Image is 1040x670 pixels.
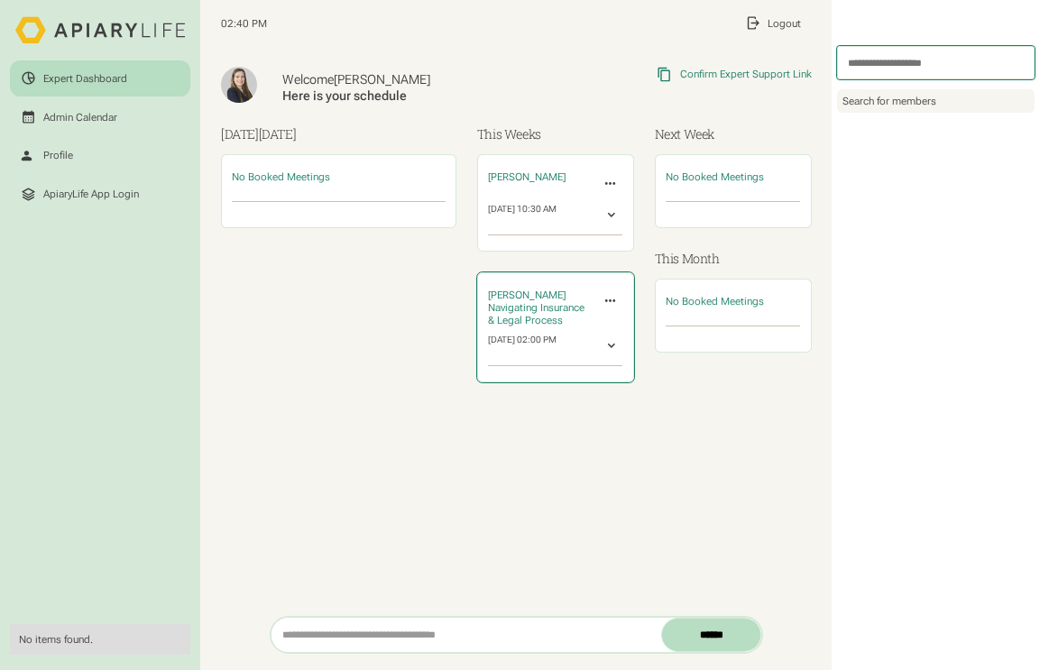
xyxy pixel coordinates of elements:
[680,68,812,80] div: Confirm Expert Support Link
[10,137,189,173] a: Profile
[655,249,812,268] h3: This Month
[334,72,430,87] span: [PERSON_NAME]
[43,149,73,161] div: Profile
[655,124,812,143] h3: Next Week
[837,89,1035,113] div: Search for members
[488,170,566,183] span: [PERSON_NAME]
[666,295,764,307] span: No Booked Meetings
[488,335,557,358] div: [DATE] 02:00 PM
[768,17,801,30] div: Logout
[232,170,330,183] span: No Booked Meetings
[734,5,811,41] a: Logout
[10,99,189,135] a: Admin Calendar
[221,124,456,143] h3: [DATE]
[43,188,139,200] div: ApiaryLife App Login
[477,124,634,143] h3: This Weeks
[221,17,267,30] span: 02:40 PM
[43,72,127,85] div: Expert Dashboard
[666,170,764,183] span: No Booked Meetings
[282,88,544,105] div: Here is your schedule
[282,72,544,88] div: Welcome
[488,289,566,301] span: [PERSON_NAME]
[43,111,117,124] div: Admin Calendar
[488,204,557,227] div: [DATE] 10:30 AM
[10,60,189,96] a: Expert Dashboard
[488,301,584,326] span: Navigating Insurance & Legal Process
[19,633,180,646] div: No items found.
[259,125,297,142] span: [DATE]
[10,176,189,212] a: ApiaryLife App Login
